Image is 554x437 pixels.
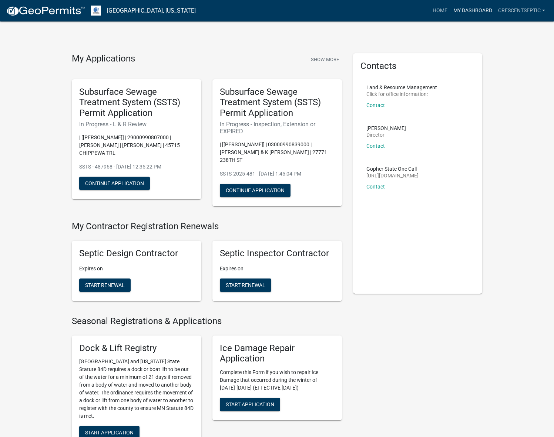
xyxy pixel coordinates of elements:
span: Start Renewal [226,282,265,288]
h4: Seasonal Registrations & Applications [72,316,342,327]
button: Show More [308,53,342,66]
p: Gopher State One Call [366,166,419,171]
h5: Septic Design Contractor [79,248,194,259]
p: | [[PERSON_NAME]] | 03000990839000 | [PERSON_NAME] & K [PERSON_NAME] | 27771 238TH ST [220,141,335,164]
p: [PERSON_NAME] [366,126,406,131]
img: Otter Tail County, Minnesota [91,6,101,16]
h5: Dock & Lift Registry [79,343,194,354]
h5: Subsurface Sewage Treatment System (SSTS) Permit Application [220,87,335,119]
wm-registration-list-section: My Contractor Registration Renewals [72,221,342,307]
a: Contact [366,143,385,149]
h5: Contacts [360,61,475,71]
span: Start Application [226,401,274,407]
button: Continue Application [220,184,291,197]
a: Contact [366,184,385,190]
p: Director [366,132,406,137]
p: Complete this Form if you wish to repair Ice Damage that occurred during the winter of [DATE]-[DA... [220,368,335,392]
button: Start Renewal [220,278,271,292]
h6: In Progress - Inspection, Extension or EXPIRED [220,121,335,135]
p: Land & Resource Management [366,85,437,90]
p: Click for office information: [366,91,437,97]
button: Start Application [220,398,280,411]
a: Contact [366,102,385,108]
h4: My Contractor Registration Renewals [72,221,342,232]
h5: Ice Damage Repair Application [220,343,335,364]
p: Expires on [79,265,194,273]
p: Expires on [220,265,335,273]
p: [GEOGRAPHIC_DATA] and [US_STATE] State Statute 84D requires a dock or boat lift to be out of the ... [79,358,194,420]
p: [URL][DOMAIN_NAME] [366,173,419,178]
h5: Septic Inspector Contractor [220,248,335,259]
p: | [[PERSON_NAME]] | 29000990807000 | [PERSON_NAME] | [PERSON_NAME] | 45715 CHIPPEWA TRL [79,134,194,157]
h5: Subsurface Sewage Treatment System (SSTS) Permit Application [79,87,194,119]
span: Start Renewal [85,282,125,288]
a: [GEOGRAPHIC_DATA], [US_STATE] [107,4,196,17]
button: Continue Application [79,177,150,190]
a: My Dashboard [450,4,495,18]
h4: My Applications [72,53,135,64]
a: Home [430,4,450,18]
h6: In Progress - L & R Review [79,121,194,128]
p: SSTS - 487968 - [DATE] 12:35:22 PM [79,163,194,171]
a: Crescentseptic [495,4,548,18]
button: Start Renewal [79,278,131,292]
p: SSTS-2025-481 - [DATE] 1:45:04 PM [220,170,335,178]
span: Start Application [85,430,134,436]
